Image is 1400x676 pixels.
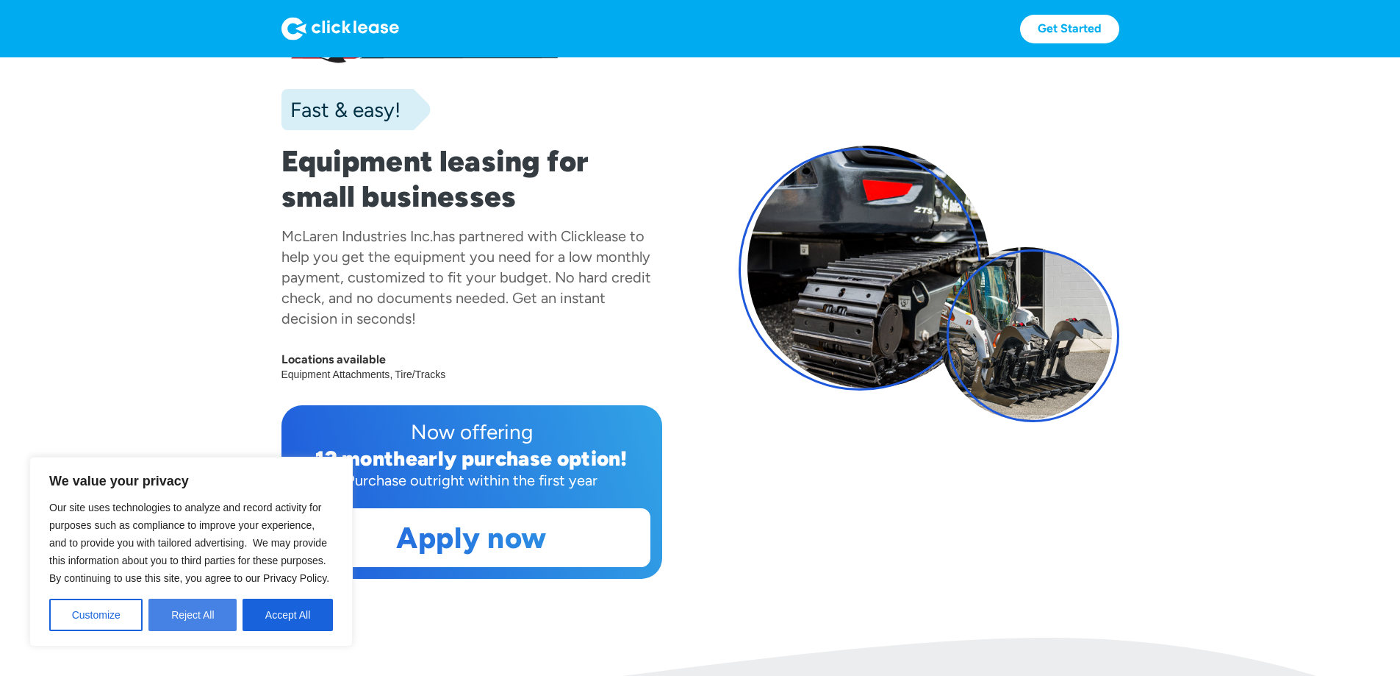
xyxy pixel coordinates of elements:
div: Equipment Attachments [281,367,395,382]
div: early purchase option! [406,446,628,471]
div: Fast & easy! [281,95,401,124]
a: Apply now [294,509,650,566]
a: Get Started [1020,15,1119,43]
div: 12 month [315,446,406,471]
div: We value your privacy [29,457,353,647]
div: Purchase outright within the first year [293,470,650,491]
img: Logo [281,17,399,40]
span: Our site uses technologies to analyze and record activity for purposes such as compliance to impr... [49,502,329,584]
div: has partnered with Clicklease to help you get the equipment you need for a low monthly payment, c... [281,227,651,327]
button: Customize [49,599,143,631]
button: Reject All [148,599,237,631]
div: Tire/Tracks [395,367,448,382]
button: Accept All [243,599,333,631]
div: Now offering [293,417,650,446]
div: Locations available [281,352,662,367]
h1: Equipment leasing for small businesses [281,143,662,214]
p: We value your privacy [49,472,333,490]
div: McLaren Industries Inc. [281,227,433,245]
